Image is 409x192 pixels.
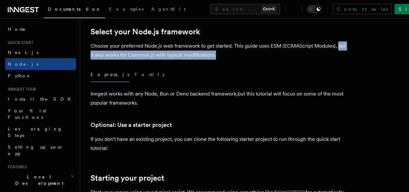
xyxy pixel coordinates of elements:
[8,62,38,67] span: Node.js
[5,23,76,35] a: Home
[5,47,76,58] a: Next.js
[91,67,129,82] button: Express.js
[333,4,392,14] a: Contact sales
[8,26,26,32] span: Home
[5,58,76,70] a: Node.js
[8,73,31,78] span: Python
[5,141,76,159] a: Setting up your app
[307,5,322,13] button: Toggle dark mode
[5,70,76,82] a: Python
[5,174,70,186] span: Local Development
[105,2,147,17] a: Examples
[147,2,189,17] a: AgentKit
[91,120,172,130] a: Optional: Use a starter project
[262,6,276,12] kbd: Ctrl+K
[91,174,164,183] a: Starting your project
[5,171,76,189] button: Local Development
[48,6,101,12] span: Documentation
[91,89,349,107] p: Inngest works with any Node, Bun or Deno backend framework,but this tutorial will focus on some o...
[109,6,144,12] span: Examples
[91,135,349,153] p: If you don't have an existing project, you can clone the following starter project to run through...
[91,41,349,60] p: Choose your preferred Node.js web framework to get started. This guide uses ESM (ECMAScript Modul...
[8,144,63,156] span: Setting up your app
[8,50,38,55] span: Next.js
[8,126,62,138] span: Leveraging Steps
[44,2,105,18] a: Documentation
[5,105,76,123] a: Your first Functions
[8,108,46,120] span: Your first Functions
[91,27,200,36] a: Select your Node.js framework
[151,6,186,12] span: AgentKit
[5,164,27,170] span: Features
[5,93,76,105] a: Install the SDK
[5,123,76,141] a: Leveraging Steps
[5,87,36,92] span: Inngest tour
[5,40,33,45] span: Quick start
[210,4,280,14] button: Search...Ctrl+K
[135,67,165,82] button: Fastify
[8,96,75,102] span: Install the SDK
